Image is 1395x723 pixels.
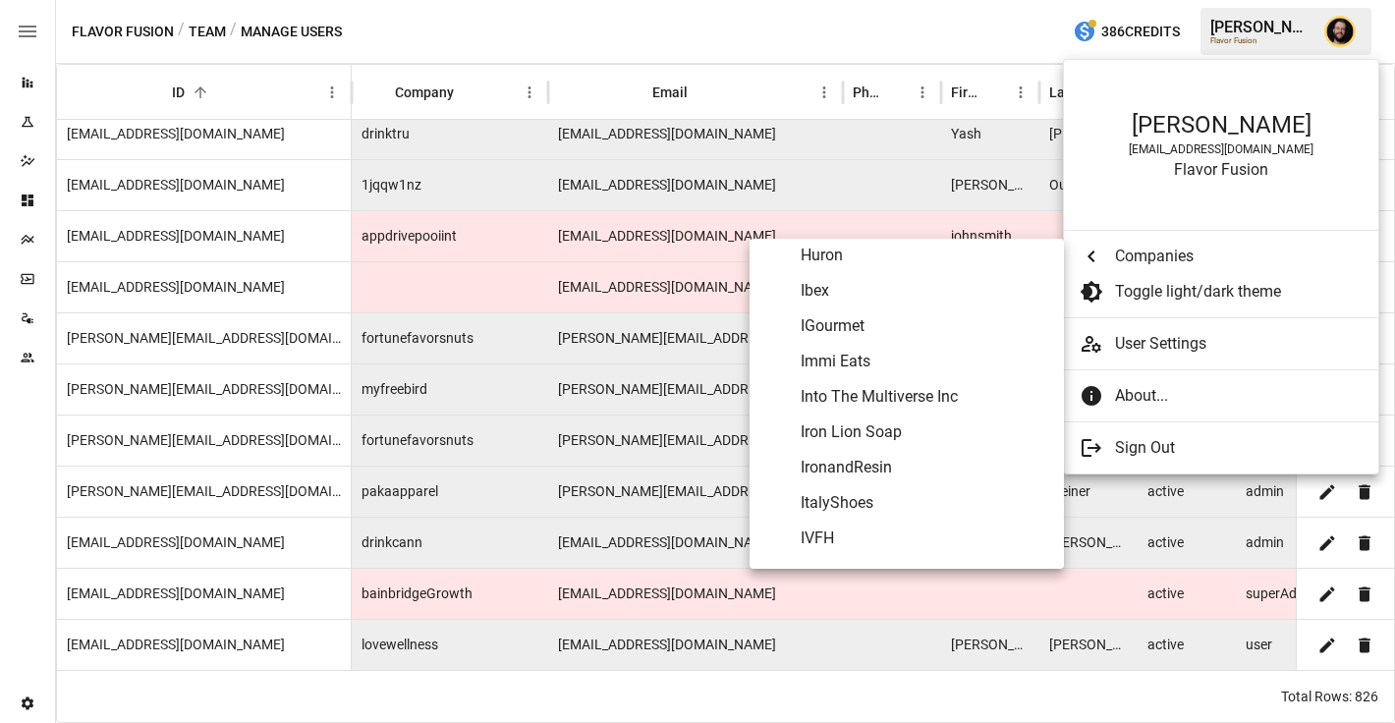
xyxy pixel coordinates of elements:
span: Immi Eats [801,350,1048,373]
span: IVFH [801,527,1048,550]
span: Into The Multiverse Inc [801,385,1048,409]
span: Toggle light/dark theme [1115,280,1363,304]
span: Iron Lion Soap [801,420,1048,444]
div: [PERSON_NAME] [1084,111,1359,139]
span: About... [1115,384,1363,408]
span: IronandResin [801,456,1048,479]
span: User Settings [1115,332,1363,356]
div: Flavor Fusion [1084,160,1359,179]
span: Ibex [801,279,1048,303]
span: ItalyShoes [801,491,1048,515]
span: Huron [801,244,1048,267]
span: IGourmet [801,314,1048,338]
div: [EMAIL_ADDRESS][DOMAIN_NAME] [1084,142,1359,156]
span: Companies [1115,245,1363,268]
span: Sign Out [1115,436,1363,460]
